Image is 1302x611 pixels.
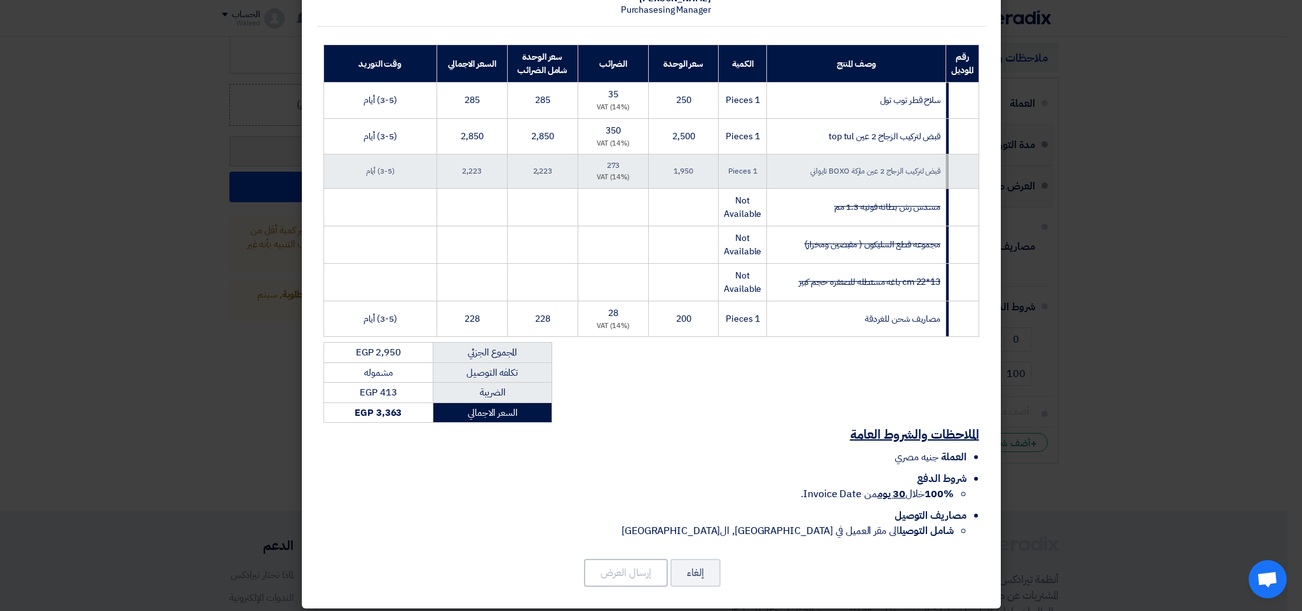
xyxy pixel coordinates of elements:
[608,306,618,320] span: 28
[719,45,767,83] th: الكمية
[360,385,397,399] span: EGP 413
[865,312,940,326] span: مصاريف شحن للغردقة
[507,45,578,83] th: سعر الوحدة شامل الضرائب
[804,238,941,251] strike: مجموعه قطع السليكون ( مقبضين ومخراز)
[767,45,946,83] th: وصف المنتج
[670,559,721,587] button: إلغاء
[606,124,621,137] span: 350
[535,93,550,107] span: 285
[829,130,940,143] span: قبض لتركيب الزجاج 2 عين top tul
[465,312,480,326] span: 228
[465,93,480,107] span: 285
[437,45,507,83] th: السعر الاجمالي
[676,93,691,107] span: 250
[941,450,966,465] span: العملة
[724,194,761,221] span: Not Available
[880,93,941,107] span: سلاح قطر توب تول
[621,3,711,17] span: Purchasesing Manager
[531,130,554,143] span: 2,850
[433,402,552,423] td: السعر الاجمالي
[1249,560,1287,598] a: Open chat
[461,130,484,143] span: 2,850
[672,130,695,143] span: 2,500
[323,343,433,363] td: EGP 2,950
[366,165,395,177] span: (3-5) أيام
[583,139,643,149] div: (14%) VAT
[323,523,954,539] li: الى مقر العميل في [GEOGRAPHIC_DATA], ال[GEOGRAPHIC_DATA]
[726,93,759,107] span: 1 Pieces
[834,200,940,214] strike: مسدس رش بطانه فونيه 1.3 مم
[726,312,759,326] span: 1 Pieces
[583,321,643,332] div: (14%) VAT
[724,231,761,258] span: Not Available
[801,486,953,502] span: خلال من Invoice Date.
[355,406,402,420] strong: EGP 3,363
[728,165,757,177] span: 1 Pieces
[364,366,392,380] span: مشموله
[850,425,979,444] u: الملاحظات والشروط العامة
[578,45,648,83] th: الضرائب
[363,312,397,326] span: (3-5) أيام
[946,45,979,83] th: رقم الموديل
[925,486,954,502] strong: 100%
[895,450,939,465] span: جنيه مصري
[917,471,966,486] span: شروط الدفع
[608,88,618,101] span: 35
[535,312,550,326] span: 228
[363,93,397,107] span: (3-5) أيام
[433,362,552,383] td: تكلفه التوصيل
[433,383,552,403] td: الضريبة
[433,343,552,363] td: المجموع الجزئي
[895,508,966,523] span: مصاريف التوصيل
[583,172,643,183] div: (14%) VAT
[607,160,620,171] span: 273
[674,165,693,177] span: 1,950
[899,523,954,539] strong: شامل التوصيل
[583,102,643,113] div: (14%) VAT
[584,559,668,587] button: إرسال العرض
[363,130,397,143] span: (3-5) أيام
[323,45,437,83] th: وقت التوريد
[726,130,759,143] span: 1 Pieces
[649,45,719,83] th: سعر الوحدة
[676,312,691,326] span: 200
[462,165,482,177] span: 2,223
[878,486,905,502] u: 30 يوم
[533,165,553,177] span: 2,223
[799,275,940,289] strike: cm 22*13 باغه مستطله للصنفره حجم كبير
[810,165,940,177] span: قبض لتركيب الزجاج 2 عين ماركة BOXO تايواني
[724,269,761,296] span: Not Available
